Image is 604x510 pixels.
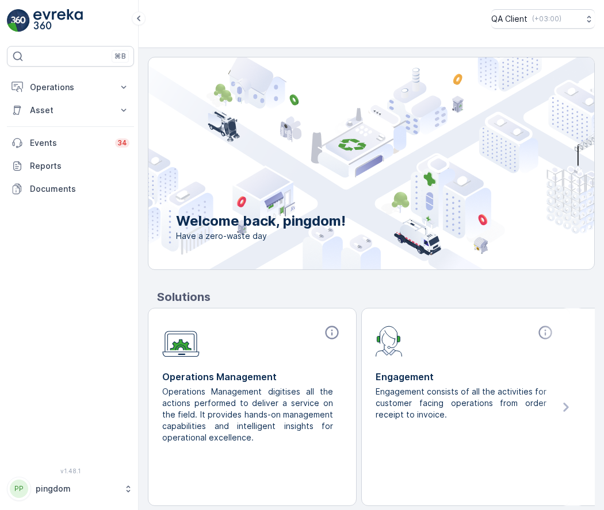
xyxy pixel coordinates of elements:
p: pingdom [36,483,118,494]
p: ( +03:00 ) [532,14,561,24]
p: ⌘B [114,52,126,61]
p: Engagement consists of all the activities for customer facing operations from order receipt to in... [376,386,546,420]
p: Documents [30,183,129,195]
p: Asset [30,105,111,116]
p: Engagement [376,370,556,384]
p: QA Client [491,13,527,25]
img: module-icon [162,324,200,357]
p: Events [30,137,108,149]
button: Operations [7,76,134,99]
span: v 1.48.1 [7,467,134,474]
div: PP [10,480,28,498]
p: Operations [30,82,111,93]
p: Welcome back, pingdom! [176,212,346,230]
p: 34 [117,138,127,148]
button: Asset [7,99,134,122]
p: Solutions [157,288,595,306]
p: Operations Management [162,370,342,384]
img: logo [7,9,30,32]
img: city illustration [97,57,594,269]
a: Documents [7,177,134,200]
p: Reports [30,160,129,172]
button: QA Client(+03:00) [491,9,595,29]
p: Operations Management digitises all the actions performed to deliver a service on the field. It p... [162,386,333,443]
span: Have a zero-waste day [176,230,346,242]
a: Events34 [7,132,134,154]
img: logo_light-DOdMpM7g.png [33,9,83,32]
a: Reports [7,154,134,177]
img: module-icon [376,324,403,357]
button: PPpingdom [7,477,134,501]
